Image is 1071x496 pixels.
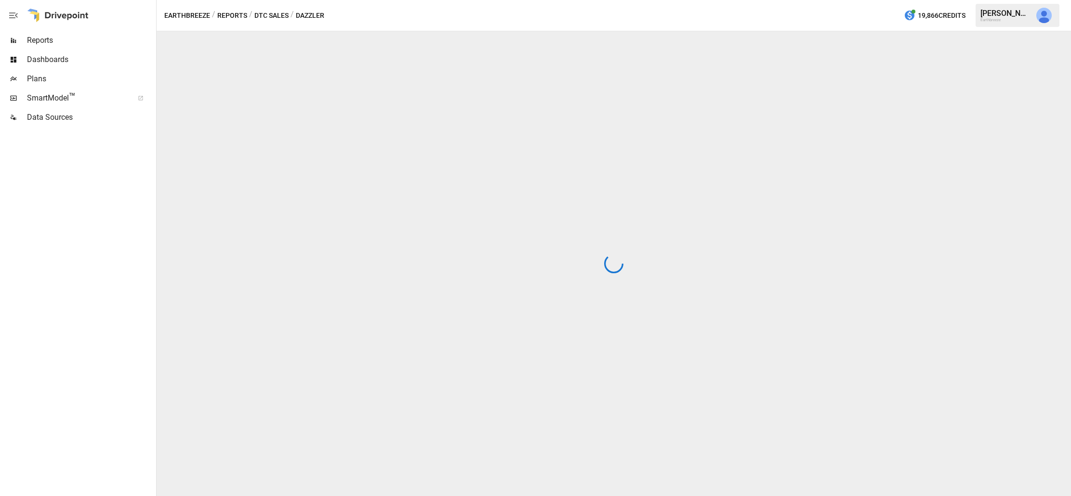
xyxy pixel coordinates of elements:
button: Reports [217,10,247,22]
button: DTC Sales [254,10,289,22]
div: / [212,10,215,22]
span: Dashboards [27,54,154,65]
button: 19,866Credits [900,7,969,25]
div: / [291,10,294,22]
span: Reports [27,35,154,46]
span: Data Sources [27,112,154,123]
span: Plans [27,73,154,85]
span: ™ [69,91,76,103]
img: Ginger Lamb [1036,8,1052,23]
div: [PERSON_NAME] [980,9,1031,18]
span: 19,866 Credits [918,10,965,22]
span: SmartModel [27,92,127,104]
button: Ginger Lamb [1031,2,1058,29]
button: Earthbreeze [164,10,210,22]
div: Earthbreeze [980,18,1031,22]
div: / [249,10,252,22]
